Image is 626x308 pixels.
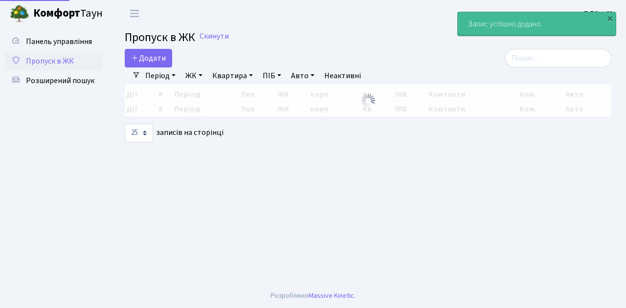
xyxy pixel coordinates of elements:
[5,51,103,71] a: Пропуск в ЖК
[26,36,92,47] span: Панель управління
[181,67,206,84] a: ЖК
[458,12,616,36] div: Запис успішно додано.
[125,29,195,46] span: Пропуск в ЖК
[141,67,179,84] a: Період
[125,124,153,142] select: записів на сторінці
[33,5,103,22] span: Таун
[505,49,611,67] input: Пошук...
[208,67,257,84] a: Квартира
[259,67,285,84] a: ПІБ
[5,71,103,90] a: Розширений пошук
[287,67,318,84] a: Авто
[125,49,172,67] a: Додати
[309,290,354,301] a: Massive Kinetic
[10,4,29,23] img: logo.png
[584,8,614,19] b: ВЛ2 -. К.
[270,290,356,301] div: Розроблено .
[122,5,147,22] button: Переключити навігацію
[320,67,365,84] a: Неактивні
[33,5,80,21] b: Комфорт
[26,56,74,66] span: Пропуск в ЖК
[584,8,614,20] a: ВЛ2 -. К.
[131,53,166,64] span: Додати
[360,93,376,109] img: Обробка...
[26,75,94,86] span: Розширений пошук
[5,32,103,51] a: Панель управління
[200,32,229,41] a: Скинути
[125,124,224,142] label: записів на сторінці
[605,13,615,23] div: ×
